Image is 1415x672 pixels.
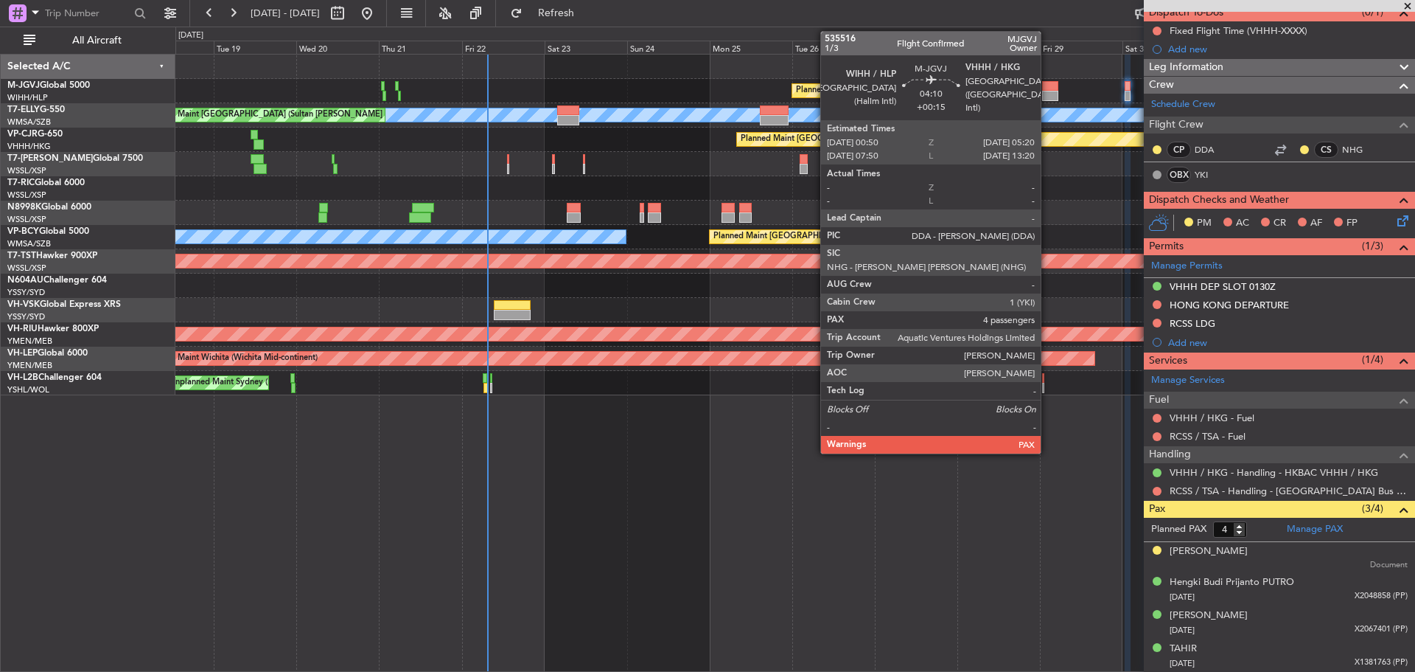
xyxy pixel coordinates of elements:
[170,372,351,394] div: Unplanned Maint Sydney ([PERSON_NAME] Intl)
[503,1,592,25] button: Refresh
[7,276,107,285] a: N604AUChallenger 604
[1170,430,1245,443] a: RCSS / TSA - Fuel
[796,80,979,102] div: Planned Maint [GEOGRAPHIC_DATA] (Halim Intl)
[135,347,318,370] div: Unplanned Maint Wichita (Wichita Mid-continent)
[1170,575,1294,590] div: Hengki Budi Prijanto PUTRO
[1310,216,1322,231] span: AF
[7,179,35,187] span: T7-RIC
[7,311,45,322] a: YSSY/SYD
[7,349,38,358] span: VH-LEP
[178,30,203,42] div: [DATE]
[7,81,90,90] a: M-JGVJGlobal 5000
[45,2,130,24] input: Trip Number
[1149,59,1223,76] span: Leg Information
[1149,238,1184,255] span: Permits
[1167,167,1191,183] div: OBX
[16,29,160,52] button: All Aircraft
[7,325,99,333] a: VH-RIUHawker 800XP
[7,92,48,103] a: WIHH/HLP
[7,325,38,333] span: VH-RIU
[7,238,51,249] a: WMSA/SZB
[1355,657,1408,669] span: X1381763 (PP)
[1362,501,1383,516] span: (3/4)
[7,203,91,212] a: N8998KGlobal 6000
[7,179,85,187] a: T7-RICGlobal 6000
[462,41,545,54] div: Fri 22
[1151,522,1206,537] label: Planned PAX
[545,41,627,54] div: Sat 23
[7,384,49,395] a: YSHL/WOL
[7,287,45,298] a: YSSY/SYD
[1170,317,1215,330] div: RCSS LDG
[1170,466,1378,479] a: VHHH / HKG - Handling - HKBAC VHHH / HKG
[525,8,587,18] span: Refresh
[1149,446,1191,463] span: Handling
[1342,143,1375,156] a: NHG
[741,128,987,150] div: Planned Maint [GEOGRAPHIC_DATA] ([GEOGRAPHIC_DATA] Intl)
[1170,609,1248,623] div: [PERSON_NAME]
[7,227,89,236] a: VP-BCYGlobal 5000
[1362,238,1383,254] span: (1/3)
[1149,501,1165,518] span: Pax
[1170,485,1408,497] a: RCSS / TSA - Handling - [GEOGRAPHIC_DATA] Bus Avn RCSS / TSA
[1149,4,1223,21] span: Dispatch To-Dos
[1122,41,1205,54] div: Sat 30
[1346,216,1358,231] span: FP
[710,41,792,54] div: Mon 25
[1170,642,1197,657] div: TAHIR
[1170,544,1248,559] div: [PERSON_NAME]
[1170,592,1195,603] span: [DATE]
[379,41,461,54] div: Thu 21
[1362,4,1383,20] span: (0/1)
[214,41,296,54] div: Tue 19
[7,349,88,358] a: VH-LEPGlobal 6000
[713,226,960,248] div: Planned Maint [GEOGRAPHIC_DATA] ([GEOGRAPHIC_DATA] Intl)
[1149,117,1203,134] span: Flight Crew
[957,41,1040,54] div: Thu 28
[7,154,143,163] a: T7-[PERSON_NAME]Global 7500
[1168,336,1408,349] div: Add new
[627,41,710,54] div: Sun 24
[1314,142,1338,158] div: CS
[7,373,38,382] span: VH-L2B
[7,252,36,260] span: T7-TST
[1287,522,1343,537] a: Manage PAX
[1149,77,1174,94] span: Crew
[1167,142,1191,158] div: CP
[38,35,156,46] span: All Aircraft
[7,154,93,163] span: T7-[PERSON_NAME]
[1149,192,1289,209] span: Dispatch Checks and Weather
[7,360,52,371] a: YMEN/MEB
[135,104,489,126] div: Unplanned Maint [GEOGRAPHIC_DATA] (Sultan [PERSON_NAME] [PERSON_NAME] - Subang)
[1149,392,1169,409] span: Fuel
[1273,216,1286,231] span: CR
[1362,352,1383,367] span: (1/4)
[1170,625,1195,636] span: [DATE]
[7,227,39,236] span: VP-BCY
[7,276,43,285] span: N604AU
[7,105,40,114] span: T7-ELLY
[7,373,102,382] a: VH-L2BChallenger 604
[1151,373,1225,388] a: Manage Services
[1151,259,1223,274] a: Manage Permits
[7,336,52,347] a: YMEN/MEB
[7,130,63,139] a: VP-CJRG-650
[296,41,379,54] div: Wed 20
[1170,299,1289,311] div: HONG KONG DEPARTURE
[7,300,121,309] a: VH-VSKGlobal Express XRS
[1149,353,1187,370] span: Services
[875,41,957,54] div: Wed 27
[1170,280,1276,293] div: VHHH DEP SLOT 0130Z
[7,130,38,139] span: VP-CJR
[1236,216,1249,231] span: AC
[1355,623,1408,636] span: X2067401 (PP)
[7,263,46,274] a: WSSL/XSP
[7,117,51,128] a: WMSA/SZB
[7,214,46,225] a: WSSL/XSP
[1170,24,1307,37] div: Fixed Flight Time (VHHH-XXXX)
[7,165,46,176] a: WSSL/XSP
[1040,41,1122,54] div: Fri 29
[1197,216,1212,231] span: PM
[7,81,40,90] span: M-JGVJ
[7,300,40,309] span: VH-VSK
